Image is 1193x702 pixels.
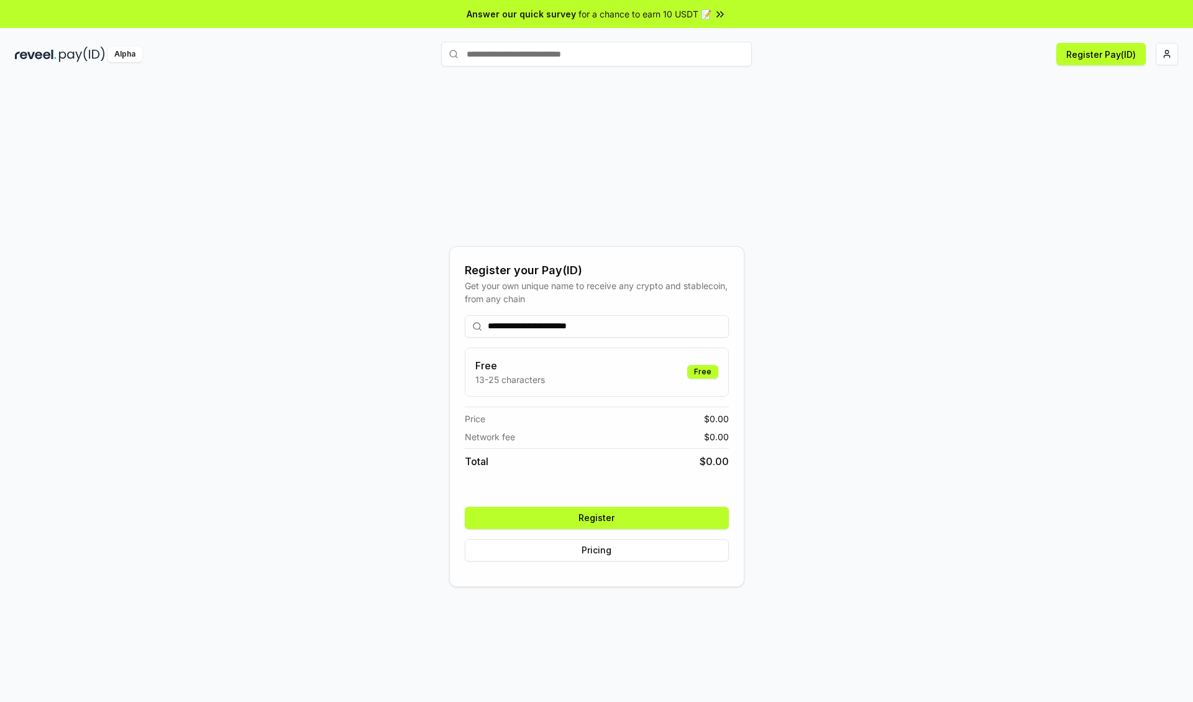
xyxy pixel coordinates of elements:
[704,430,729,443] span: $ 0.00
[467,7,576,21] span: Answer our quick survey
[15,47,57,62] img: reveel_dark
[465,430,515,443] span: Network fee
[687,365,718,379] div: Free
[475,358,545,373] h3: Free
[465,279,729,305] div: Get your own unique name to receive any crypto and stablecoin, from any chain
[59,47,105,62] img: pay_id
[465,412,485,425] span: Price
[465,454,488,469] span: Total
[465,507,729,529] button: Register
[1056,43,1146,65] button: Register Pay(ID)
[704,412,729,425] span: $ 0.00
[107,47,142,62] div: Alpha
[475,373,545,386] p: 13-25 characters
[465,539,729,561] button: Pricing
[465,262,729,279] div: Register your Pay(ID)
[578,7,711,21] span: for a chance to earn 10 USDT 📝
[700,454,729,469] span: $ 0.00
